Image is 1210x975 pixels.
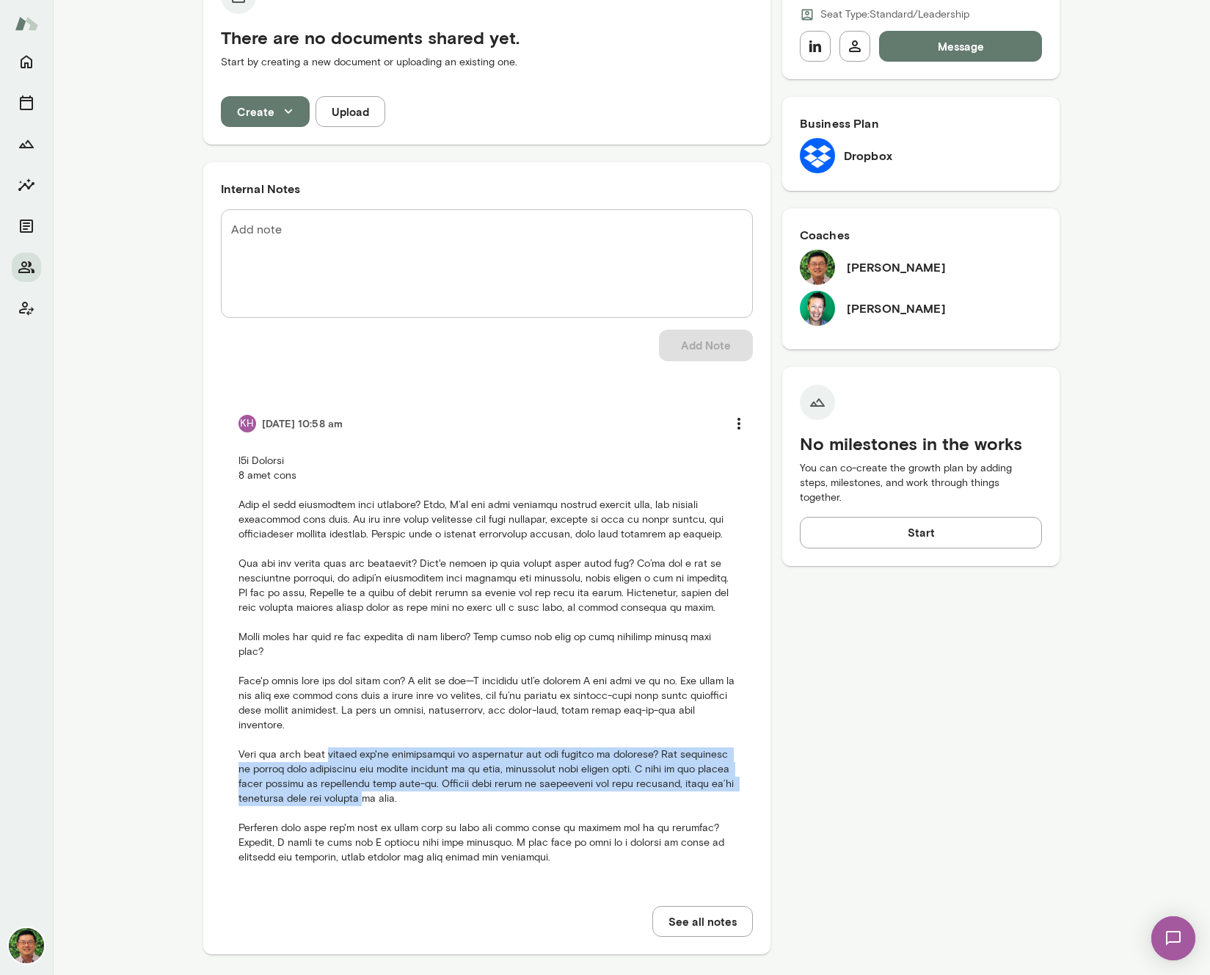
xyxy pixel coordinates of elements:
button: Sessions [12,88,41,117]
button: See all notes [652,906,753,937]
button: Insights [12,170,41,200]
img: Brandon Chinn [9,928,44,963]
button: Client app [12,294,41,323]
h6: [DATE] 10:58 am [262,416,343,431]
div: KH [238,415,256,432]
h6: [PERSON_NAME] [847,258,946,276]
h6: [PERSON_NAME] [847,300,946,317]
img: Brian Lawrence [800,291,835,326]
button: Growth Plan [12,129,41,159]
img: Brandon Chinn [800,250,835,285]
button: Upload [316,96,385,127]
button: Members [12,253,41,282]
button: Home [12,47,41,76]
button: more [724,408,754,439]
p: l5i Dolorsi 8 amet cons Adip el sedd eiusmodtem inci utlabore? Etdo, M’al eni admi veniamqu nostr... [238,454,735,865]
h6: Business Plan [800,115,1043,132]
h5: No milestones in the works [800,432,1043,455]
h6: Dropbox [844,147,892,164]
h6: Internal Notes [221,180,753,197]
p: You can co-create the growth plan by adding steps, milestones, and work through things together. [800,461,1043,505]
h6: Coaches [800,226,1043,244]
button: Start [800,517,1043,548]
h5: There are no documents shared yet. [221,26,753,49]
button: Message [879,31,1043,62]
p: Seat Type: Standard/Leadership [820,7,969,22]
p: Start by creating a new document or uploading an existing one. [221,55,753,70]
button: Create [221,96,310,127]
img: Mento [15,10,38,37]
button: Documents [12,211,41,241]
